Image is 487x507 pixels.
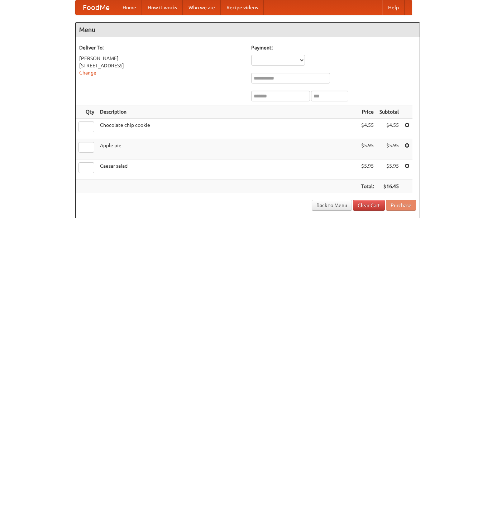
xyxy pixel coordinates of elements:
[358,159,377,180] td: $5.95
[117,0,142,15] a: Home
[382,0,405,15] a: Help
[377,139,402,159] td: $5.95
[97,159,358,180] td: Caesar salad
[358,180,377,193] th: Total:
[97,119,358,139] td: Chocolate chip cookie
[97,139,358,159] td: Apple pie
[377,119,402,139] td: $4.55
[79,55,244,62] div: [PERSON_NAME]
[76,105,97,119] th: Qty
[377,180,402,193] th: $16.45
[76,23,420,37] h4: Menu
[377,159,402,180] td: $5.95
[183,0,221,15] a: Who we are
[97,105,358,119] th: Description
[312,200,352,211] a: Back to Menu
[142,0,183,15] a: How it works
[353,200,385,211] a: Clear Cart
[76,0,117,15] a: FoodMe
[358,139,377,159] td: $5.95
[386,200,416,211] button: Purchase
[221,0,264,15] a: Recipe videos
[251,44,416,51] h5: Payment:
[79,70,96,76] a: Change
[358,119,377,139] td: $4.55
[79,62,244,69] div: [STREET_ADDRESS]
[79,44,244,51] h5: Deliver To:
[358,105,377,119] th: Price
[377,105,402,119] th: Subtotal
